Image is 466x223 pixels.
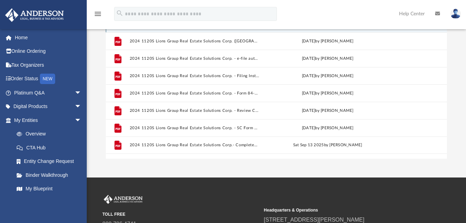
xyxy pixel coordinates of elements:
a: Platinum Q&Aarrow_drop_down [5,86,92,100]
img: Anderson Advisors Platinum Portal [102,195,144,204]
span: arrow_drop_down [75,86,88,100]
a: [STREET_ADDRESS][PERSON_NAME] [264,217,364,223]
div: [DATE] by [PERSON_NAME] [263,90,393,97]
div: [DATE] by [PERSON_NAME] [263,108,393,114]
a: Home [5,31,92,44]
a: Overview [10,127,92,141]
a: My Blueprint [10,182,88,196]
button: 2024 1120S Lions Group Real Estate Solutions Corp. - Review Copy.pdf [129,108,260,113]
img: Anderson Advisors Platinum Portal [3,8,66,22]
div: [DATE] by [PERSON_NAME] [263,56,393,62]
button: 2024 1120S Lions Group Real Estate Solutions Corp. - Form 84-300RET Pass-Through Entity Tax Vouch... [129,91,260,96]
a: My Entitiesarrow_drop_down [5,113,92,127]
button: 2024 1120S Lions Group Real Estate Solutions Corp. ([GEOGRAPHIC_DATA]) Print, Sign, Mail.pdf [129,39,260,43]
a: Binder Walkthrough [10,168,92,182]
div: [DATE] by [PERSON_NAME] [263,125,393,131]
button: 2024 1120S Lions Group Real Estate Solutions Corp. - e-file authorization - please sign.pdf [129,56,260,61]
a: CTA Hub [10,141,92,155]
i: menu [94,10,102,18]
div: [DATE] by [PERSON_NAME] [263,73,393,79]
a: Online Ordering [5,44,92,58]
div: Sat Sep 13 2025 by [PERSON_NAME] [263,142,393,148]
a: menu [94,13,102,18]
div: NEW [40,74,55,84]
span: arrow_drop_down [75,100,88,114]
a: Tax Organizers [5,58,92,72]
small: Headquarters & Operations [264,207,420,213]
button: 2024 1120S Lions Group Real Estate Solutions Corp. - SC Form 1120V Payment Voucher.pdf [129,126,260,130]
small: TOLL FREE [102,211,259,217]
button: 2024 1120S Lions Group Real Estate Solutions Corp.- Completed Copy.pdf [129,143,260,148]
div: [DATE] by [PERSON_NAME] [263,38,393,44]
div: grid [106,15,447,159]
a: Order StatusNEW [5,72,92,86]
a: Entity Change Request [10,155,92,168]
span: arrow_drop_down [75,113,88,127]
button: 2024 1120S Lions Group Real Estate Solutions Corp. - Filing Instructions.pdf [129,74,260,78]
i: search [116,9,124,17]
a: Tax Due Dates [10,196,92,209]
img: User Pic [450,9,461,19]
a: Digital Productsarrow_drop_down [5,100,92,114]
